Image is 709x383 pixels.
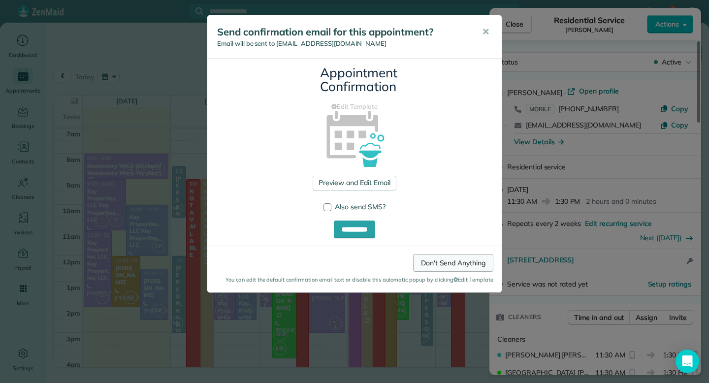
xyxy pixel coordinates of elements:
small: You can edit the default confirmation email text or disable this automatic popup by clicking Edit... [216,276,493,284]
div: Open Intercom Messenger [676,350,699,373]
a: Don't Send Anything [413,254,493,272]
a: Preview and Edit Email [313,176,396,191]
span: Email will be sent to [EMAIL_ADDRESS][DOMAIN_NAME] [217,39,387,47]
h5: Send confirmation email for this appointment? [217,25,468,39]
img: appointment_confirmation_icon-141e34405f88b12ade42628e8c248340957700ab75a12ae832a8710e9b578dc5.png [311,94,399,182]
span: ✕ [482,26,489,37]
span: Also send SMS? [335,202,386,211]
a: Edit Template [215,102,494,112]
h3: Appointment Confirmation [320,66,389,94]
